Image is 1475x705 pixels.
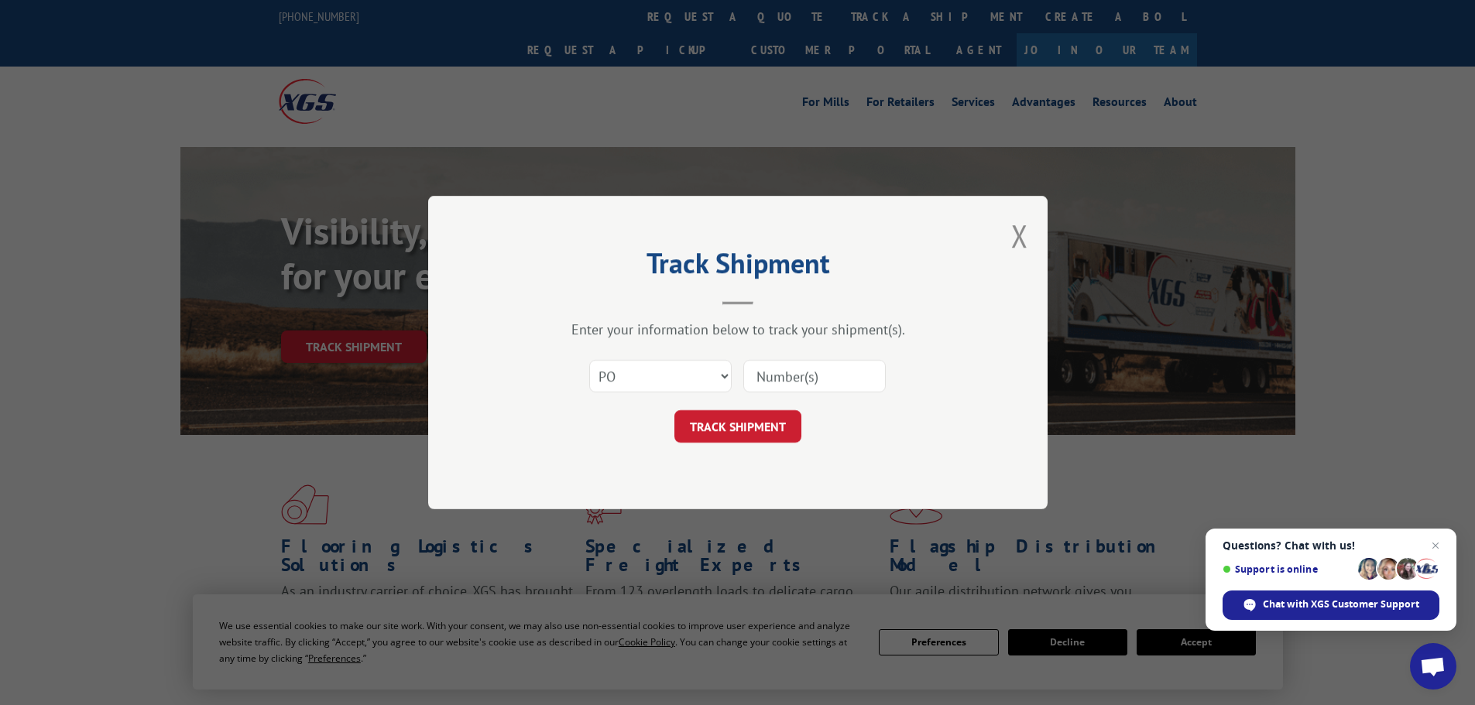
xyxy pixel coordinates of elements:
[506,320,970,338] div: Enter your information below to track your shipment(s).
[1426,536,1445,555] span: Close chat
[1223,590,1439,620] div: Chat with XGS Customer Support
[1011,215,1028,256] button: Close modal
[1263,597,1419,611] span: Chat with XGS Customer Support
[674,410,801,443] button: TRACK SHIPMENT
[1223,539,1439,552] span: Questions? Chat with us!
[1223,563,1353,575] span: Support is online
[1410,643,1456,690] div: Open chat
[506,252,970,282] h2: Track Shipment
[743,360,886,392] input: Number(s)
